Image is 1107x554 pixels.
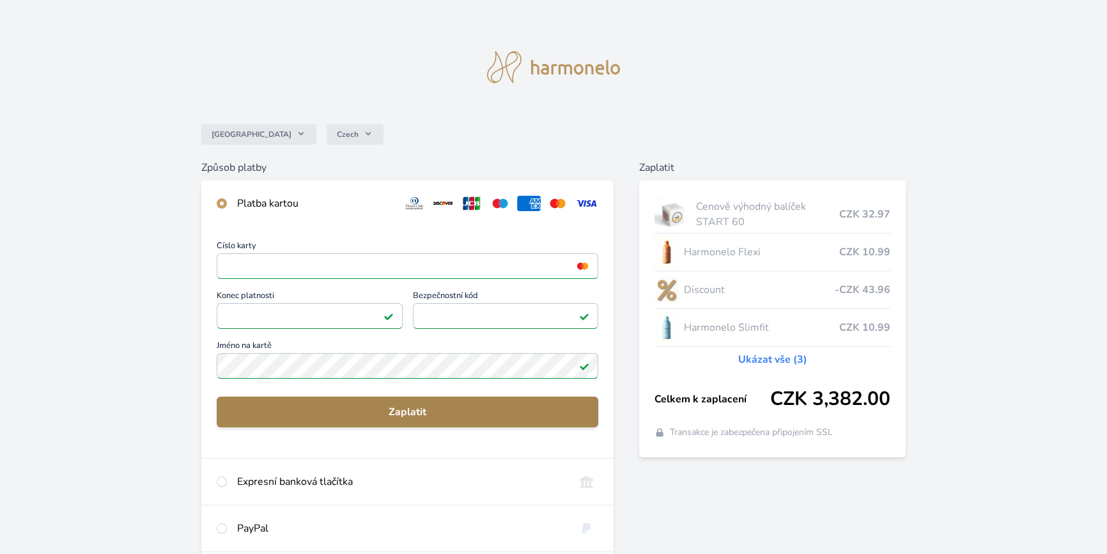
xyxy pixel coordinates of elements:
[654,198,691,230] img: start.jpg
[770,388,890,411] span: CZK 3,382.00
[575,474,598,489] img: onlineBanking_CZ.svg
[738,352,807,367] a: Ukázat vše (3)
[383,311,394,321] img: Platné pole
[237,196,392,211] div: Platba kartou
[337,129,359,139] span: Czech
[419,307,592,325] iframe: Iframe pro bezpečnostní kód
[575,196,598,211] img: visa.svg
[413,292,598,303] span: Bezpečnostní kód
[222,257,592,275] iframe: Iframe pro číslo karty
[684,320,839,335] span: Harmonelo Slimfit
[654,392,770,407] span: Celkem k zaplacení
[639,160,906,175] h6: Zaplatit
[217,353,598,379] input: Jméno na kartěPlatné pole
[488,196,512,211] img: maestro.svg
[327,124,383,145] button: Czech
[227,404,588,420] span: Zaplatit
[684,244,839,260] span: Harmonelo Flexi
[839,207,890,222] span: CZK 32.97
[201,160,614,175] h6: Způsob platby
[201,124,316,145] button: [GEOGRAPHIC_DATA]
[517,196,541,211] img: amex.svg
[217,397,598,427] button: Zaplatit
[487,51,620,83] img: logo.svg
[212,129,291,139] span: [GEOGRAPHIC_DATA]
[460,196,484,211] img: jcb.svg
[579,361,589,371] img: Platné pole
[579,311,589,321] img: Platné pole
[839,244,890,260] span: CZK 10.99
[237,521,564,536] div: PayPal
[222,307,396,325] iframe: Iframe pro datum vypršení platnosti
[654,274,679,306] img: discount-lo.png
[654,236,679,268] img: CLEAN_FLEXI_se_stinem_x-hi_(1)-lo.jpg
[670,426,833,439] span: Transakce je zabezpečena připojením SSL
[839,320,890,335] span: CZK 10.99
[431,196,455,211] img: discover.svg
[217,342,598,353] span: Jméno na kartě
[696,199,839,230] span: Cenově výhodný balíček START 60
[684,282,835,297] span: Discount
[574,260,591,272] img: mc
[654,312,679,344] img: SLIMFIT_se_stinem_x-lo.jpg
[835,282,890,297] span: -CZK 43.96
[217,292,402,303] span: Konec platnosti
[217,242,598,253] span: Číslo karty
[575,521,598,536] img: paypal.svg
[403,196,426,211] img: diners.svg
[237,474,564,489] div: Expresní banková tlačítka
[546,196,569,211] img: mc.svg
